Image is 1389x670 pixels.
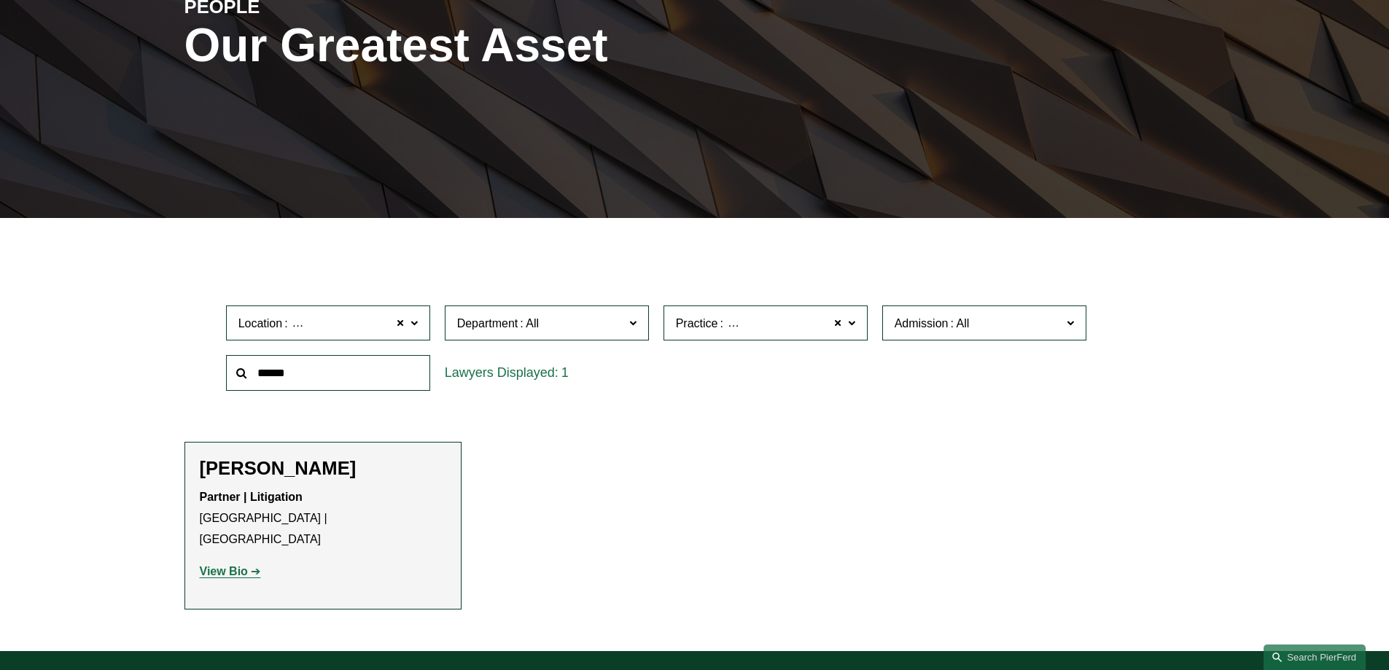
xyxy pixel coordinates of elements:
strong: View Bio [200,565,248,577]
a: Search this site [1264,644,1366,670]
span: [GEOGRAPHIC_DATA] [290,314,412,333]
h1: Our Greatest Asset [184,19,865,72]
strong: Partner | Litigation [200,491,303,503]
span: Admission [895,317,949,330]
span: Location [238,317,283,330]
span: Cyber, Privacy & Technology [725,314,874,333]
p: [GEOGRAPHIC_DATA] | [GEOGRAPHIC_DATA] [200,487,446,550]
span: Practice [676,317,718,330]
span: 1 [561,365,569,380]
h2: [PERSON_NAME] [200,457,446,480]
a: View Bio [200,565,261,577]
span: Department [457,317,518,330]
